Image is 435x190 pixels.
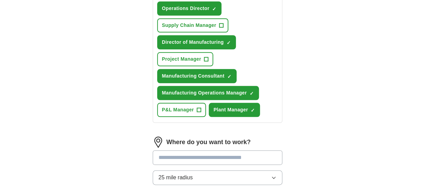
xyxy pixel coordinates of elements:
[153,170,283,185] button: 25 mile radius
[157,69,237,83] button: Manufacturing Consultant✓
[227,74,231,79] span: ✓
[251,108,255,113] span: ✓
[162,106,194,113] span: P&L Manager
[157,86,259,100] button: Manufacturing Operations Manager✓
[162,72,225,80] span: Manufacturing Consultant
[162,39,224,46] span: Director of Manufacturing
[214,106,248,113] span: Plant Manager
[159,173,193,182] span: 25 mile radius
[153,137,164,148] img: location.png
[227,40,231,46] span: ✓
[162,89,247,97] span: Manufacturing Operations Manager
[209,103,260,117] button: Plant Manager✓
[157,35,236,49] button: Director of Manufacturing✓
[157,18,228,32] button: Supply Chain Manager
[157,1,221,16] button: Operations Director✓
[162,5,209,12] span: Operations Director
[157,103,206,117] button: P&L Manager
[162,22,216,29] span: Supply Chain Manager
[212,6,216,12] span: ✓
[157,52,213,66] button: Project Manager
[162,56,201,63] span: Project Manager
[166,138,251,147] label: Where do you want to work?
[250,91,254,96] span: ✓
